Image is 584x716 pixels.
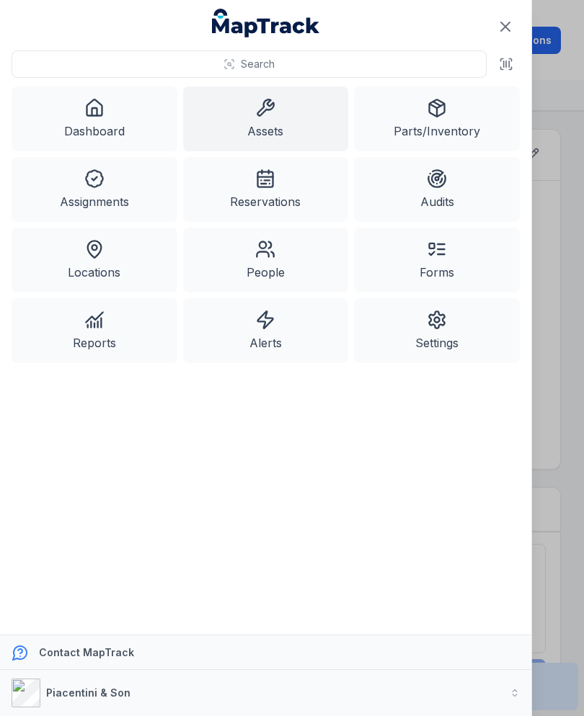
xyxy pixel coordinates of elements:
[354,228,520,292] a: Forms
[183,298,349,363] a: Alerts
[12,50,487,78] button: Search
[39,646,134,658] strong: Contact MapTrack
[46,686,130,699] strong: Piacentini & Son
[12,157,177,222] a: Assignments
[12,298,177,363] a: Reports
[354,86,520,151] a: Parts/Inventory
[183,157,349,222] a: Reservations
[183,86,349,151] a: Assets
[241,57,275,71] span: Search
[12,228,177,292] a: Locations
[12,86,177,151] a: Dashboard
[212,9,320,37] a: MapTrack
[354,157,520,222] a: Audits
[490,12,521,42] button: Close navigation
[354,298,520,363] a: Settings
[183,228,349,292] a: People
